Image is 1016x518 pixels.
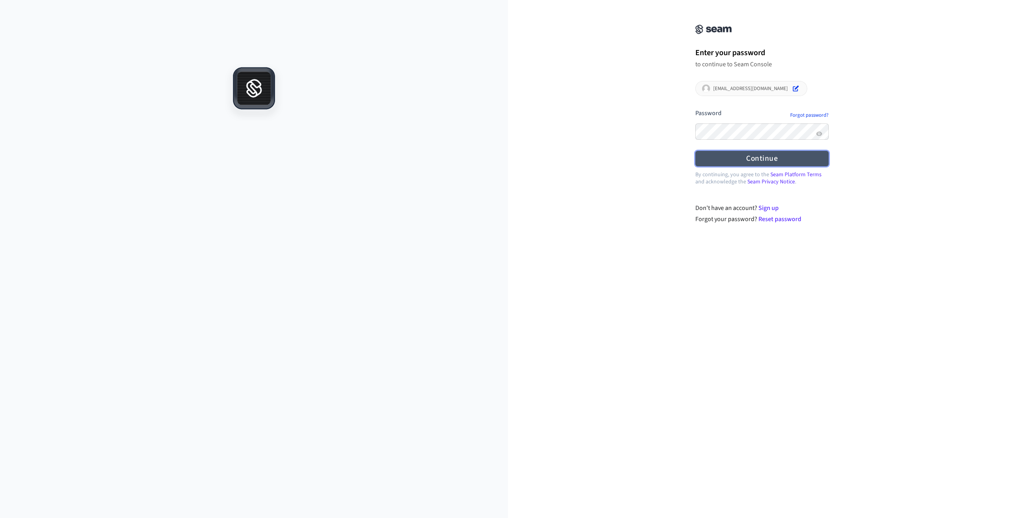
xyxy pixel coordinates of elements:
[695,25,732,34] img: Seam Console
[814,129,824,139] button: Show password
[695,203,829,213] div: Don't have an account?
[713,85,788,92] p: [EMAIL_ADDRESS][DOMAIN_NAME]
[758,204,779,212] a: Sign up
[695,214,829,224] div: Forgot your password?
[695,109,722,117] label: Password
[791,84,800,93] button: Edit
[758,215,801,223] a: Reset password
[695,47,829,59] h1: Enter your password
[695,60,829,68] p: to continue to Seam Console
[790,112,829,118] a: Forgot password?
[695,171,829,185] p: By continuing, you agree to the and acknowledge the .
[747,178,795,186] a: Seam Privacy Notice
[770,171,822,179] a: Seam Platform Terms
[695,151,829,166] button: Continue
